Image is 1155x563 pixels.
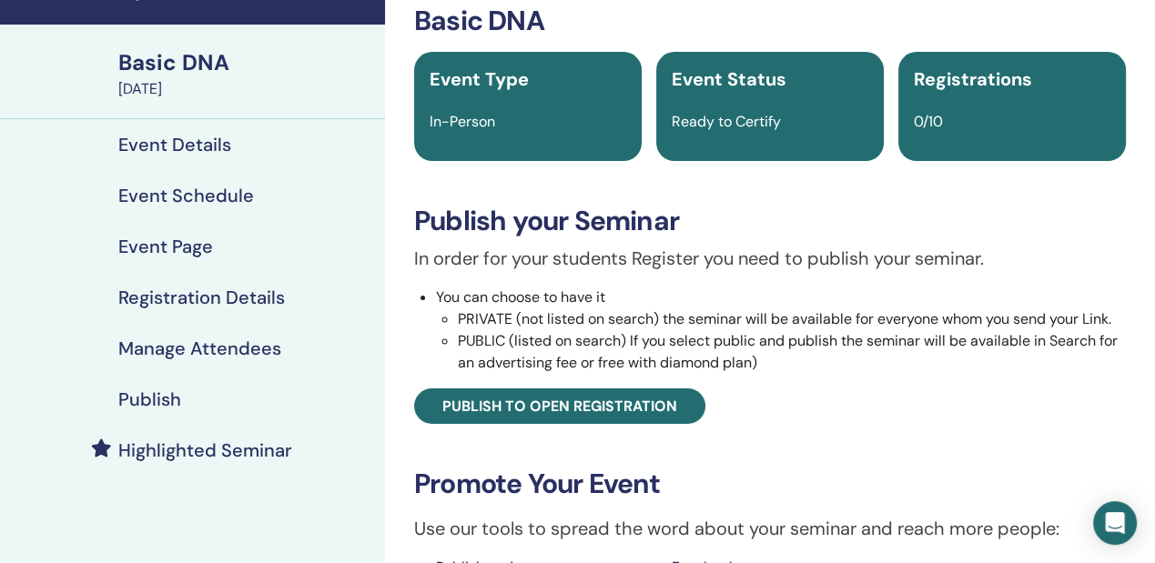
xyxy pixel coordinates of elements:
li: PUBLIC (listed on search) If you select public and publish the seminar will be available in Searc... [458,330,1126,374]
a: Publish to open registration [414,388,705,424]
h3: Promote Your Event [414,467,1126,500]
span: In-Person [430,112,495,131]
span: Event Status [672,67,786,91]
h3: Publish your Seminar [414,205,1126,237]
h4: Manage Attendees [118,337,281,359]
h3: Basic DNA [414,5,1126,37]
span: Event Type [430,67,529,91]
div: Open Intercom Messenger [1093,501,1137,545]
h4: Publish [118,388,181,410]
p: In order for your students Register you need to publish your seminar. [414,245,1126,272]
h4: Highlighted Seminar [118,439,292,461]
h4: Event Details [118,134,231,156]
span: Publish to open registration [442,397,677,416]
h4: Registration Details [118,287,285,308]
span: Registrations [914,67,1032,91]
li: You can choose to have it [436,287,1126,374]
div: [DATE] [118,78,374,100]
h4: Event Page [118,236,213,257]
a: Basic DNA[DATE] [107,47,385,100]
li: PRIVATE (not listed on search) the seminar will be available for everyone whom you send your Link. [458,308,1126,330]
span: Ready to Certify [672,112,781,131]
h4: Event Schedule [118,185,254,206]
p: Use our tools to spread the word about your seminar and reach more people: [414,515,1126,542]
span: 0/10 [914,112,943,131]
div: Basic DNA [118,47,374,78]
